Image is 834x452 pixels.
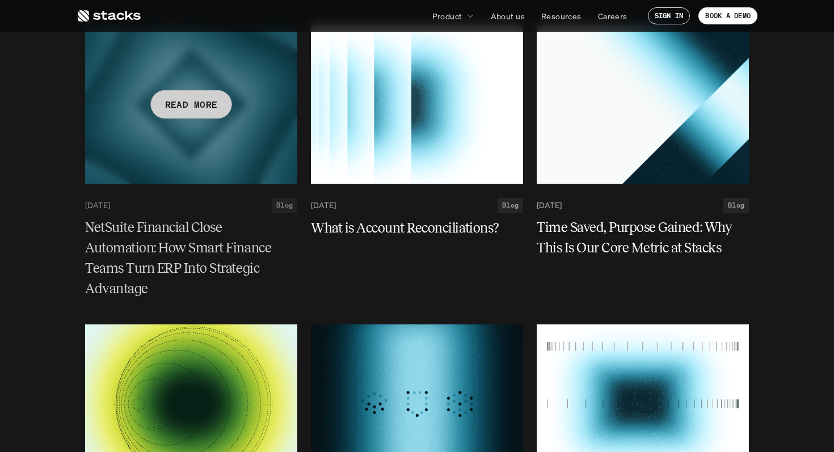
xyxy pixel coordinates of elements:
a: About us [484,6,532,26]
p: READ MORE [165,96,218,113]
p: Resources [541,10,582,22]
a: [DATE]Blog [311,198,523,213]
h5: NetSuite Financial Close Automation: How Smart Finance Teams Turn ERP Into Strategic Advantage [85,218,284,299]
p: [DATE] [311,201,336,210]
h2: Blog [276,201,293,209]
h2: Blog [502,201,519,209]
a: Resources [534,6,588,26]
p: [DATE] [85,201,110,210]
p: About us [491,10,525,22]
a: NetSuite Financial Close Automation: How Smart Finance Teams Turn ERP Into Strategic Advantage [85,218,297,299]
p: Product [432,10,462,22]
a: Careers [591,6,634,26]
p: [DATE] [537,201,562,210]
a: Time Saved, Purpose Gained: Why This Is Our Core Metric at Stacks [537,218,749,259]
p: SIGN IN [655,12,684,20]
a: [DATE]Blog [537,198,749,213]
a: READ MORE [85,25,297,184]
h5: What is Account Reconciliations? [311,218,509,238]
a: [DATE]Blog [85,198,297,213]
h2: Blog [728,201,744,209]
a: Privacy Policy [170,51,219,60]
a: What is Account Reconciliations? [311,218,523,238]
a: BOOK A DEMO [698,7,757,24]
h5: Time Saved, Purpose Gained: Why This Is Our Core Metric at Stacks [537,218,735,259]
p: Careers [598,10,627,22]
p: BOOK A DEMO [705,12,751,20]
a: SIGN IN [648,7,690,24]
